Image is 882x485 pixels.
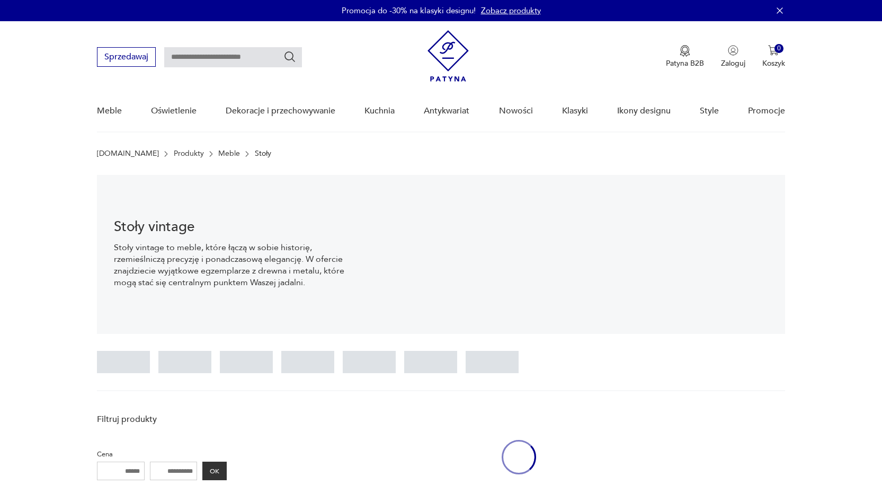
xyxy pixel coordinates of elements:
[666,45,704,68] a: Ikona medaluPatyna B2B
[666,58,704,68] p: Patyna B2B
[700,91,719,131] a: Style
[97,54,156,61] a: Sprzedawaj
[427,30,469,82] img: Patyna - sklep z meblami i dekoracjami vintage
[364,91,395,131] a: Kuchnia
[721,45,745,68] button: Zaloguj
[151,91,197,131] a: Oświetlenie
[114,242,355,288] p: Stoły vintage to meble, które łączą w sobie historię, rzemieślniczą precyzję i ponadczasową elega...
[218,149,240,158] a: Meble
[666,45,704,68] button: Patyna B2B
[617,91,671,131] a: Ikony designu
[255,149,271,158] p: Stoły
[174,149,204,158] a: Produkty
[721,58,745,68] p: Zaloguj
[226,91,335,131] a: Dekoracje i przechowywanie
[283,50,296,63] button: Szukaj
[481,5,541,16] a: Zobacz produkty
[768,45,779,56] img: Ikona koszyka
[97,91,122,131] a: Meble
[342,5,476,16] p: Promocja do -30% na klasyki designu!
[97,448,227,460] p: Cena
[97,47,156,67] button: Sprzedawaj
[97,413,227,425] p: Filtruj produkty
[762,45,785,68] button: 0Koszyk
[774,44,783,53] div: 0
[424,91,469,131] a: Antykwariat
[562,91,588,131] a: Klasyki
[202,462,227,480] button: OK
[748,91,785,131] a: Promocje
[728,45,738,56] img: Ikonka użytkownika
[762,58,785,68] p: Koszyk
[97,149,159,158] a: [DOMAIN_NAME]
[680,45,690,57] img: Ikona medalu
[114,221,355,233] h1: Stoły vintage
[499,91,533,131] a: Nowości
